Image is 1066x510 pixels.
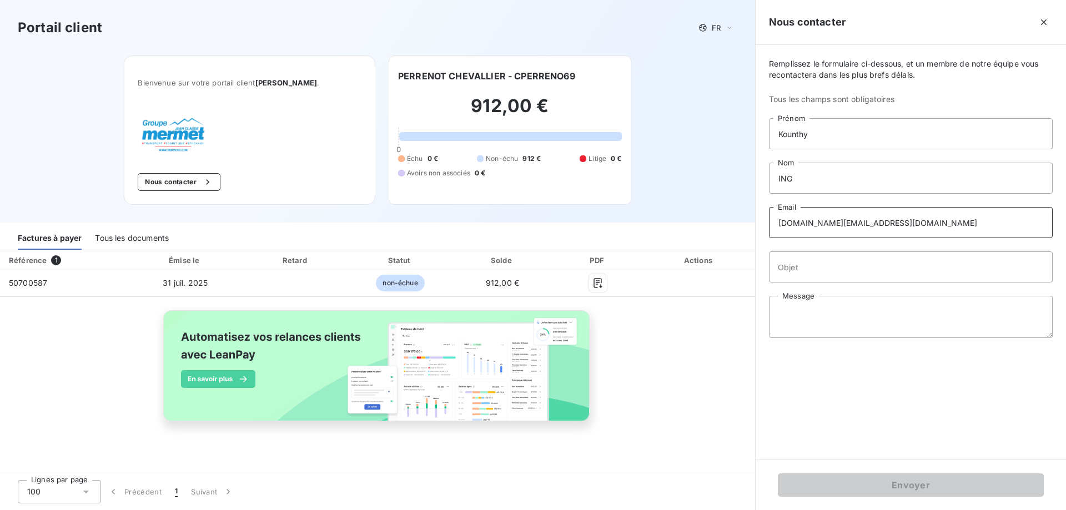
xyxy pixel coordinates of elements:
[646,255,753,266] div: Actions
[18,226,82,250] div: Factures à payer
[769,14,846,30] h5: Nous contacter
[95,226,169,250] div: Tous les documents
[27,486,41,497] span: 100
[769,207,1053,238] input: placeholder
[486,278,519,287] span: 912,00 €
[138,114,209,155] img: Company logo
[454,255,550,266] div: Solde
[398,69,575,83] h6: PERRENOT CHEVALLIER - CPERRENO69
[101,480,168,503] button: Précédent
[589,154,606,164] span: Litige
[555,255,641,266] div: PDF
[245,255,346,266] div: Retard
[769,94,1053,105] span: Tous les champs sont obligatoires
[475,168,485,178] span: 0 €
[9,278,47,287] span: 50700587
[428,154,438,164] span: 0 €
[611,154,621,164] span: 0 €
[153,304,602,440] img: banner
[255,78,318,87] span: [PERSON_NAME]
[138,173,220,191] button: Nous contacter
[351,255,450,266] div: Statut
[18,18,102,38] h3: Portail client
[769,251,1053,282] input: placeholder
[407,154,423,164] span: Échu
[407,168,470,178] span: Avoirs non associés
[9,256,47,265] div: Référence
[138,78,361,87] span: Bienvenue sur votre portail client .
[376,275,424,291] span: non-échue
[712,23,721,32] span: FR
[486,154,518,164] span: Non-échu
[396,145,401,154] span: 0
[175,486,178,497] span: 1
[184,480,240,503] button: Suivant
[51,255,61,265] span: 1
[769,163,1053,194] input: placeholder
[130,255,240,266] div: Émise le
[769,118,1053,149] input: placeholder
[778,473,1044,497] button: Envoyer
[168,480,184,503] button: 1
[163,278,208,287] span: 31 juil. 2025
[522,154,541,164] span: 912 €
[398,95,622,128] h2: 912,00 €
[769,58,1053,80] span: Remplissez le formulaire ci-dessous, et un membre de notre équipe vous recontactera dans les plus...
